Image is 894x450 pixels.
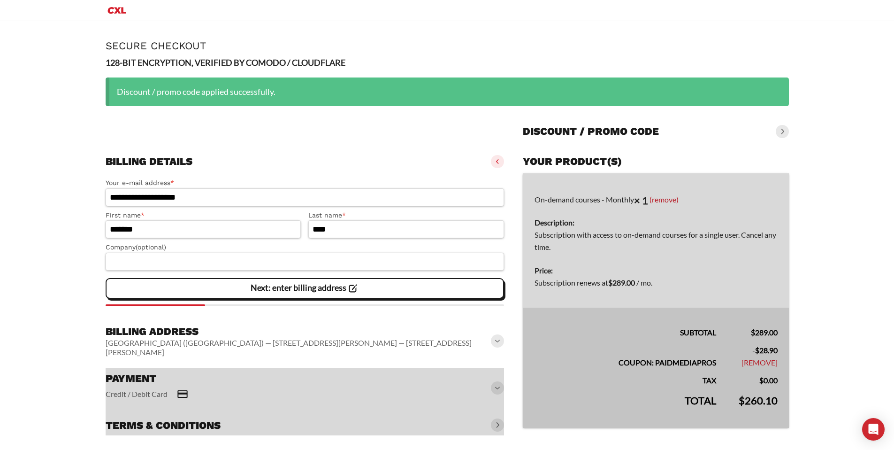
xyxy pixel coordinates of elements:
h1: Secure Checkout [106,40,789,52]
label: Your e-mail address [106,178,504,188]
vaadin-button: Next: enter billing address [106,278,504,299]
span: (optional) [136,243,166,251]
vaadin-horizontal-layout: [GEOGRAPHIC_DATA] ([GEOGRAPHIC_DATA]) — [STREET_ADDRESS][PERSON_NAME] — [STREET_ADDRESS][PERSON_N... [106,338,493,357]
label: First name [106,210,301,221]
h3: Discount / promo code [523,125,659,138]
label: Company [106,242,504,253]
h3: Billing details [106,155,192,168]
h3: Billing address [106,325,493,338]
div: Discount / promo code applied successfully. [106,78,789,106]
strong: 128-BIT ENCRYPTION, VERIFIED BY COMODO / CLOUDFLARE [106,57,345,68]
label: Last name [308,210,504,221]
div: Open Intercom Messenger [862,418,885,441]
